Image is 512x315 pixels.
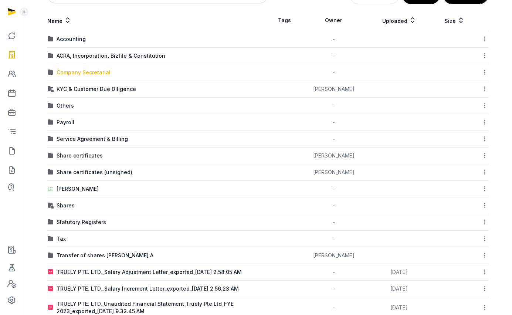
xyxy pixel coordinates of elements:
[48,236,54,242] img: folder.svg
[57,285,239,292] div: TRUELY PTE. LTD._Salary Increment Letter_exported_[DATE] 2.56.23 AM
[301,264,366,281] td: -
[57,135,128,143] div: Service Agreement & Billing
[48,136,54,142] img: folder.svg
[301,281,366,297] td: -
[48,203,54,209] img: folder-locked-icon.svg
[57,202,75,209] div: Shares
[57,85,136,93] div: KYC & Customer Due Diligence
[301,31,366,48] td: -
[301,98,366,114] td: -
[390,269,408,275] span: [DATE]
[301,214,366,231] td: -
[48,53,54,59] img: folder.svg
[268,10,302,31] th: Tags
[57,235,66,243] div: Tax
[301,10,366,31] th: Owner
[301,181,366,197] td: -
[57,69,111,76] div: Company Secretarial
[432,10,477,31] th: Size
[48,119,54,125] img: folder.svg
[57,152,103,159] div: Share certificates
[301,148,366,164] td: [PERSON_NAME]
[57,300,268,315] div: TRUELY PTE. LTD._Unaudited Financial Statement_Truely Pte Ltd_FYE 2023_exported_[DATE] 9.32.45 AM
[57,102,74,109] div: Others
[301,64,366,81] td: -
[48,36,54,42] img: folder.svg
[57,119,74,126] div: Payroll
[48,286,54,292] img: pdf.svg
[57,185,99,193] div: [PERSON_NAME]
[48,186,54,192] img: folder-upload.svg
[301,164,366,181] td: [PERSON_NAME]
[390,285,408,292] span: [DATE]
[366,10,432,31] th: Uploaded
[301,81,366,98] td: [PERSON_NAME]
[57,219,106,226] div: Statutory Registers
[48,153,54,159] img: folder.svg
[48,219,54,225] img: folder.svg
[301,247,366,264] td: [PERSON_NAME]
[48,169,54,175] img: folder.svg
[301,114,366,131] td: -
[47,10,268,31] th: Name
[48,86,54,92] img: folder-locked-icon.svg
[48,103,54,109] img: folder.svg
[301,131,366,148] td: -
[57,252,153,259] div: Transfer of shares [PERSON_NAME] A
[48,70,54,75] img: folder.svg
[48,269,54,275] img: pdf.svg
[57,35,86,43] div: Accounting
[48,305,54,311] img: pdf.svg
[57,268,242,276] div: TRUELY PTE. LTD._Salary Adjustment Letter_exported_[DATE] 2.58.05 AM
[390,304,408,311] span: [DATE]
[48,253,54,258] img: folder.svg
[301,48,366,64] td: -
[57,169,132,176] div: Share certificates (unsigned)
[301,197,366,214] td: -
[57,52,165,60] div: ACRA, Incorporation, Bizfile & Constitution
[301,231,366,247] td: -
